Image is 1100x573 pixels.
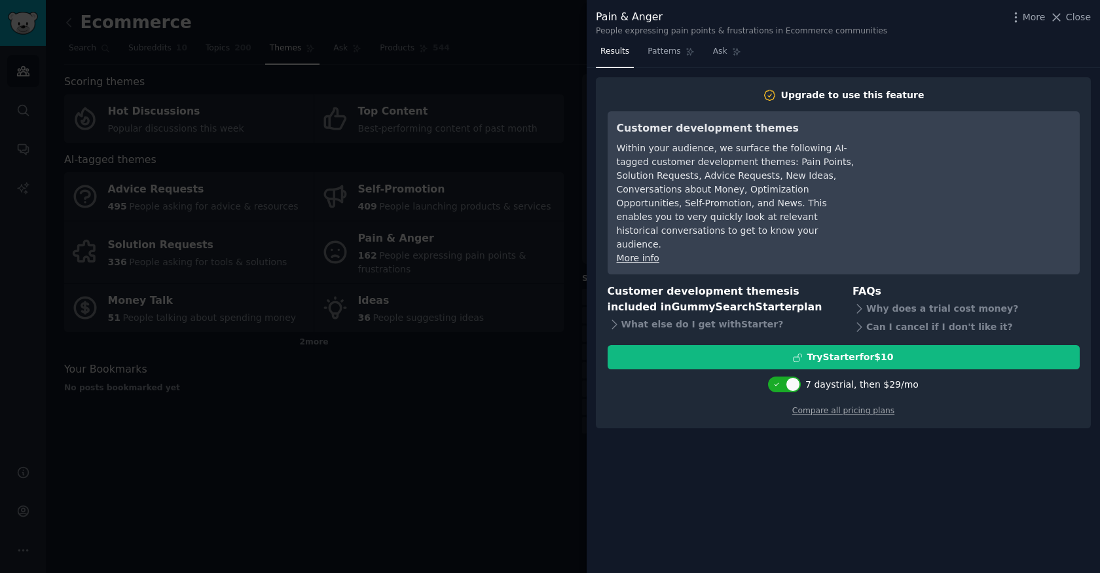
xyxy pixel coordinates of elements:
div: Pain & Anger [596,9,887,26]
div: 7 days trial, then $ 29 /mo [805,378,919,392]
div: Can I cancel if I don't like it? [852,318,1080,336]
iframe: YouTube video player [874,120,1071,219]
h3: FAQs [852,284,1080,300]
div: What else do I get with Starter ? [608,316,835,334]
button: Close [1050,10,1091,24]
div: Upgrade to use this feature [781,88,925,102]
span: GummySearch Starter [671,301,796,313]
span: Results [600,46,629,58]
a: Ask [708,41,746,68]
a: More info [617,253,659,263]
span: Patterns [648,46,680,58]
div: Why does a trial cost money? [852,299,1080,318]
span: More [1023,10,1046,24]
h3: Customer development themes [617,120,856,137]
a: Patterns [643,41,699,68]
span: Close [1066,10,1091,24]
div: Within your audience, we surface the following AI-tagged customer development themes: Pain Points... [617,141,856,251]
a: Compare all pricing plans [792,406,894,415]
a: Results [596,41,634,68]
div: People expressing pain points & frustrations in Ecommerce communities [596,26,887,37]
div: Try Starter for $10 [807,350,893,364]
button: More [1009,10,1046,24]
h3: Customer development themes is included in plan [608,284,835,316]
span: Ask [713,46,727,58]
button: TryStarterfor$10 [608,345,1080,369]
